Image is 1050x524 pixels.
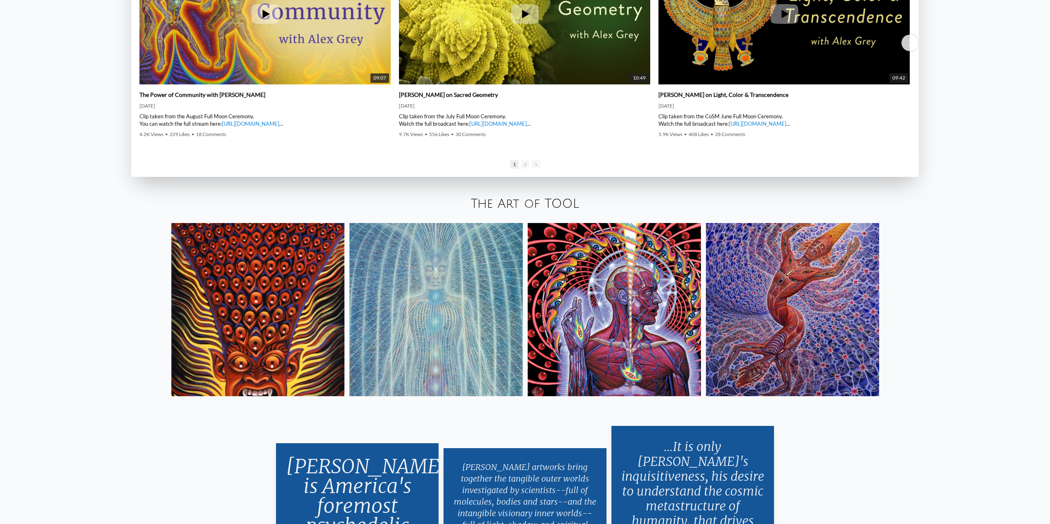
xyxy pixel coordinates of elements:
span: 09:42 [890,73,908,83]
div: Clip taken from the July Full Moon Ceremony. Watch the full broadcast here: | [PERSON_NAME] | ► W... [399,113,650,127]
span: 5.9K Views [658,131,682,137]
span: • [425,131,427,137]
span: Go to slide 2 [521,160,529,169]
span: 28 Comments [715,131,745,137]
a: [URL][DOMAIN_NAME] [729,120,786,127]
span: 9.7K Views [399,131,423,137]
span: • [710,131,713,137]
span: 10:49 [630,73,649,83]
span: • [451,131,454,137]
span: 556 Likes [429,131,449,137]
span: 18 Comments [196,131,226,137]
a: [URL][DOMAIN_NAME] [222,120,279,127]
span: 408 Likes [689,131,709,137]
span: 30 Comments [455,131,486,137]
div: [DATE] [139,103,391,109]
a: [PERSON_NAME] on Light, Color & Transcendence [658,91,788,99]
span: • [191,131,194,137]
a: [URL][DOMAIN_NAME] [470,120,527,127]
span: 09:07 [370,73,389,83]
div: Clip taken from the August Full Moon Ceremony. You can watch the full stream here: | [PERSON_NAME... [139,113,391,127]
span: 4.2K Views [139,131,163,137]
a: The Art of TOOL [471,197,579,211]
a: The Power of Community with [PERSON_NAME] [139,91,265,99]
span: Go to next slide [532,160,540,169]
div: [DATE] [399,103,650,109]
a: [PERSON_NAME] on Sacred Geometry [399,91,498,99]
div: [DATE] [658,103,910,109]
div: Next slide [901,35,918,51]
div: Clip taken from the CoSM June Full Moon Ceremony. Watch the full broadcast here: | [PERSON_NAME] ... [658,113,910,127]
span: 229 Likes [170,131,190,137]
span: • [684,131,687,137]
span: • [165,131,168,137]
span: Go to slide 1 [510,160,519,169]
